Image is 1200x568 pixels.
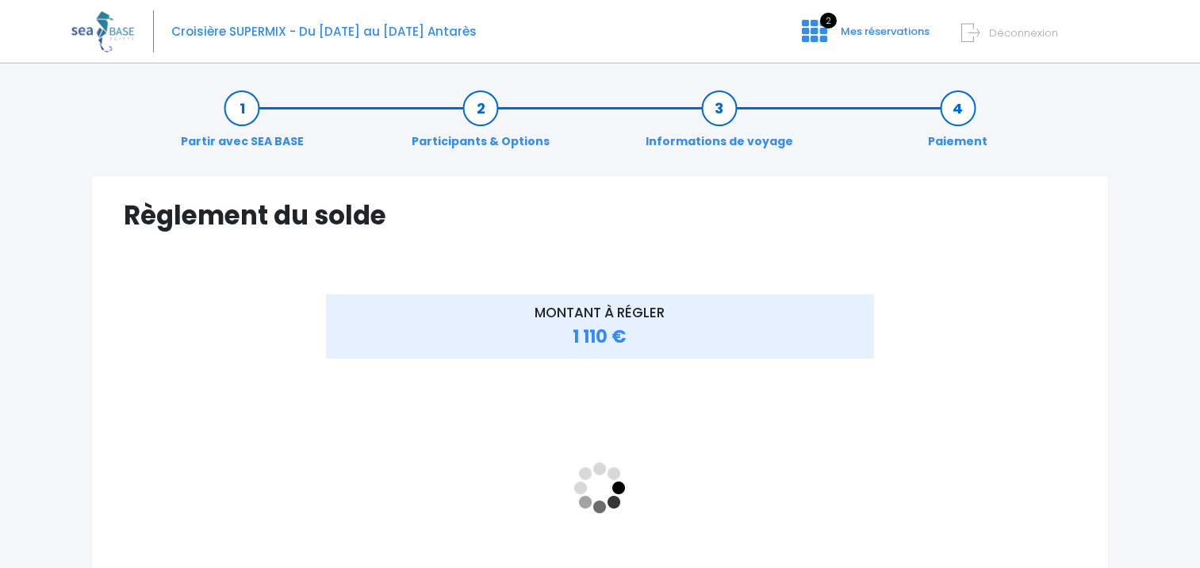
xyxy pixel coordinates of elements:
a: Participants & Options [404,100,558,150]
h1: Règlement du solde [124,200,1076,231]
span: MONTANT À RÉGLER [535,303,665,322]
span: 1 110 € [573,324,627,349]
a: Partir avec SEA BASE [173,100,312,150]
a: Paiement [920,100,995,150]
span: Croisière SUPERMIX - Du [DATE] au [DATE] Antarès [171,23,477,40]
span: Mes réservations [841,24,930,39]
span: 2 [820,13,837,29]
a: Informations de voyage [638,100,801,150]
a: 2 Mes réservations [789,29,939,44]
span: Déconnexion [989,25,1058,40]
